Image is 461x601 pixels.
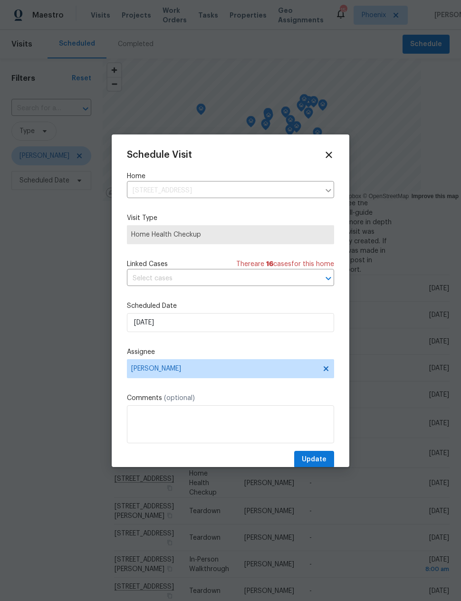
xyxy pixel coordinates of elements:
label: Comments [127,393,334,403]
input: Enter in an address [127,183,320,198]
label: Visit Type [127,213,334,223]
span: 16 [266,261,273,267]
input: Select cases [127,271,307,286]
button: Update [294,451,334,468]
span: [PERSON_NAME] [131,365,317,372]
label: Assignee [127,347,334,357]
span: (optional) [164,395,195,401]
span: There are case s for this home [236,259,334,269]
button: Open [322,272,335,285]
label: Home [127,172,334,181]
span: Schedule Visit [127,150,192,160]
span: Update [302,454,327,466]
label: Scheduled Date [127,301,334,311]
span: Home Health Checkup [131,230,330,239]
span: Linked Cases [127,259,168,269]
input: M/D/YYYY [127,313,334,332]
span: Close [324,150,334,160]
